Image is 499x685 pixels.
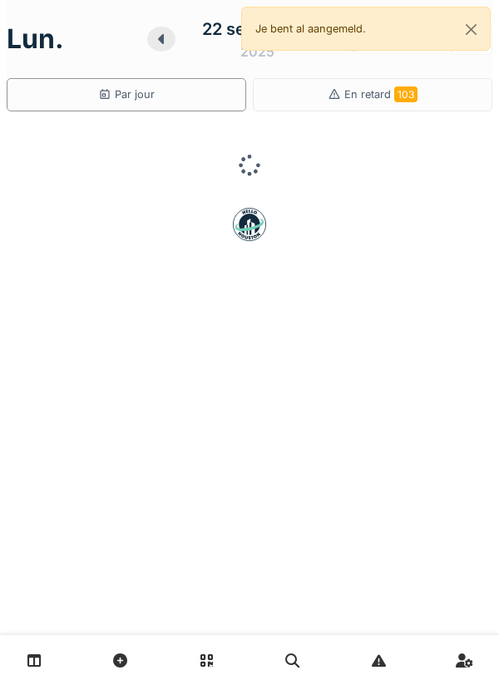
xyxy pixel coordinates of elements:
[344,88,417,101] span: En retard
[240,42,274,62] div: 2025
[98,86,155,102] div: Par jour
[7,23,64,55] h1: lun.
[452,7,490,52] button: Close
[202,17,313,42] div: 22 septembre
[233,208,266,241] img: badge-BVDL4wpA.svg
[394,86,417,102] span: 103
[241,7,491,51] div: Je bent al aangemeld.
